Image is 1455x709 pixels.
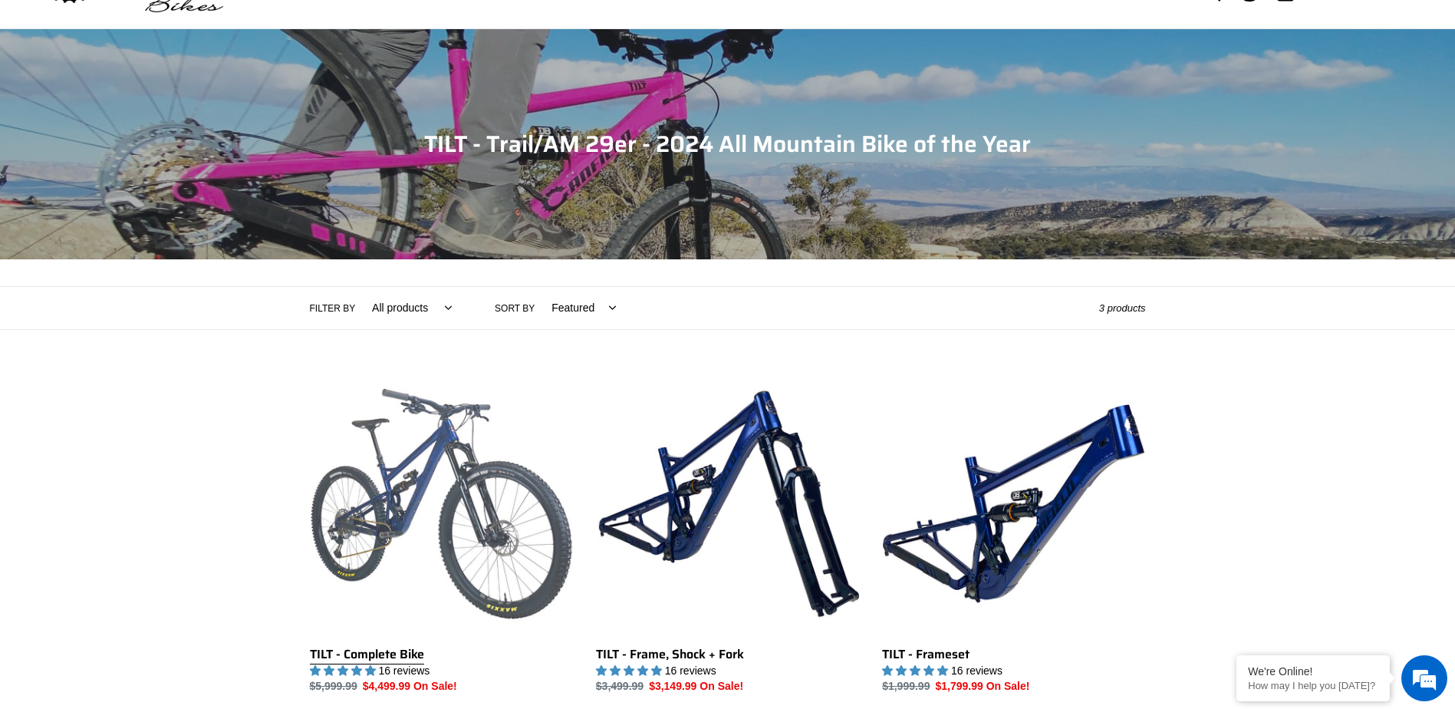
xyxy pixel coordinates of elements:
[1099,302,1146,314] span: 3 products
[1248,680,1378,691] p: How may I help you today?
[495,302,535,315] label: Sort by
[310,302,356,315] label: Filter by
[424,126,1031,162] span: TILT - Trail/AM 29er - 2024 All Mountain Bike of the Year
[1248,665,1378,678] div: We're Online!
